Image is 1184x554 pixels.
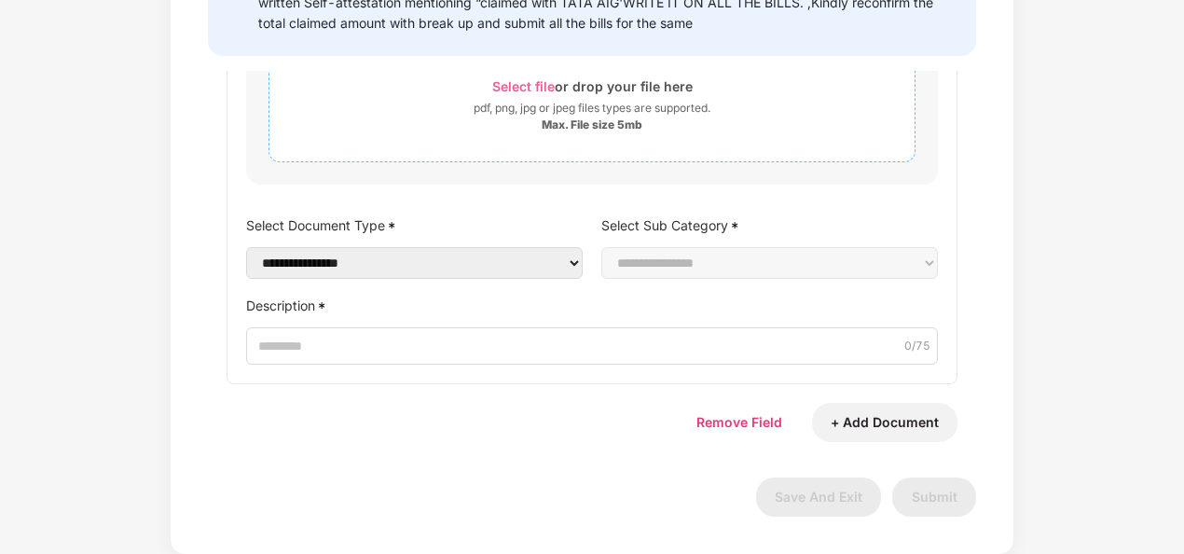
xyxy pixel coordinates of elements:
[542,118,642,132] div: Max. File size 5mb
[601,213,938,240] label: Select Sub Category
[904,337,930,354] span: 0 /75
[678,403,801,442] button: Remove Field
[892,478,976,517] button: Submit
[246,293,938,320] label: Description
[775,489,862,505] span: Save And Exit
[912,489,957,505] span: Submit
[492,78,555,94] span: Select file
[492,74,693,99] div: or drop your file here
[246,213,583,240] label: Select Document Type
[269,59,915,147] span: Select fileor drop your file herepdf, png, jpg or jpeg files types are supported.Max. File size 5mb
[756,478,881,517] button: Save And Exit
[474,99,710,118] div: pdf, png, jpg or jpeg files types are supported.
[812,403,957,442] button: + Add Document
